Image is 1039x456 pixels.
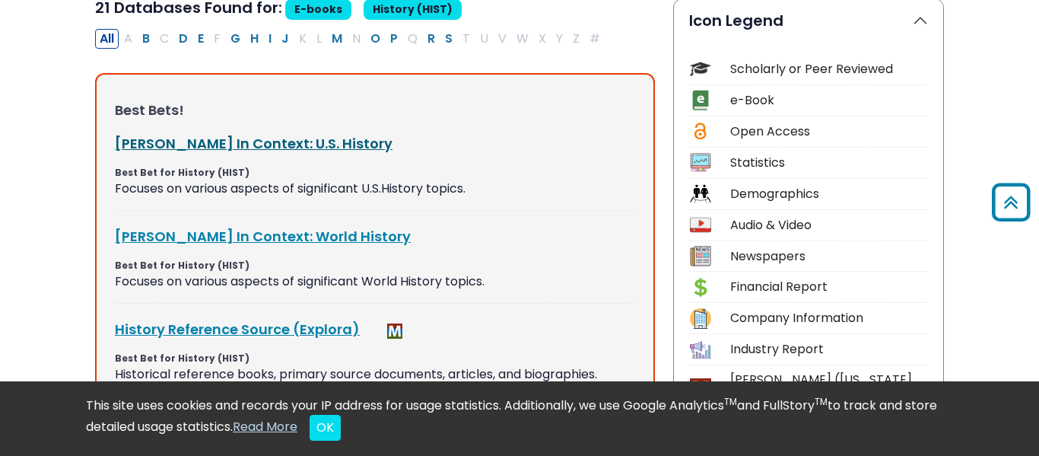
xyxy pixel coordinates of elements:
[115,180,635,198] p: Focuses on various aspects of significant U.S.History topics.
[730,309,928,327] div: Company Information
[264,29,276,49] button: Filter Results I
[730,278,928,296] div: Financial Report
[690,277,710,298] img: Icon Financial Report
[423,29,440,49] button: Filter Results R
[690,152,710,173] img: Icon Statistics
[440,29,457,49] button: Filter Results S
[724,395,737,408] sup: TM
[690,340,710,360] img: Icon Industry Report
[226,29,245,49] button: Filter Results G
[730,91,928,110] div: e-Book
[386,29,402,49] button: Filter Results P
[730,185,928,203] div: Demographics
[690,183,710,204] img: Icon Demographics
[95,29,606,46] div: Alpha-list to filter by first letter of database name
[233,418,297,435] a: Read More
[86,397,953,441] div: This site uses cookies and records your IP address for usage statistics. Additionally, we use Goo...
[366,29,385,49] button: Filter Results O
[815,395,828,408] sup: TM
[690,308,710,329] img: Icon Company Information
[730,154,928,172] div: Statistics
[690,59,710,79] img: Icon Scholarly or Peer Reviewed
[115,259,635,273] div: Best Bet for History (HIST)
[277,29,294,49] button: Filter Results J
[95,29,119,49] button: All
[115,134,392,153] a: [PERSON_NAME] In Context: U.S. History
[691,121,710,142] img: Icon Open Access
[115,365,635,384] p: Historical reference books, primary source documents, articles, and biographies.
[730,216,928,234] div: Audio & Video
[690,378,710,399] img: Icon MeL (Michigan electronic Library)
[246,29,263,49] button: Filter Results H
[115,273,635,291] p: Focuses on various aspects of significant World History topics.
[115,352,635,365] div: Best Bet for History (HIST)
[138,29,154,49] button: Filter Results B
[690,215,710,235] img: Icon Audio & Video
[193,29,208,49] button: Filter Results E
[730,371,928,407] div: [PERSON_NAME] ([US_STATE] electronic Library)
[115,227,411,246] a: [PERSON_NAME] In Context: World History
[387,324,402,339] img: MeL (Michigan electronic Library)
[987,190,1035,215] a: Back to Top
[730,340,928,359] div: Industry Report
[327,29,347,49] button: Filter Results M
[730,60,928,78] div: Scholarly or Peer Reviewed
[115,102,635,119] h3: Best Bets!
[690,90,710,110] img: Icon e-Book
[690,246,710,266] img: Icon Newspapers
[115,166,635,180] div: Best Bet for History (HIST)
[310,415,341,441] button: Close
[174,29,192,49] button: Filter Results D
[115,320,360,339] a: History Reference Source (Explora)
[730,247,928,266] div: Newspapers
[730,123,928,141] div: Open Access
